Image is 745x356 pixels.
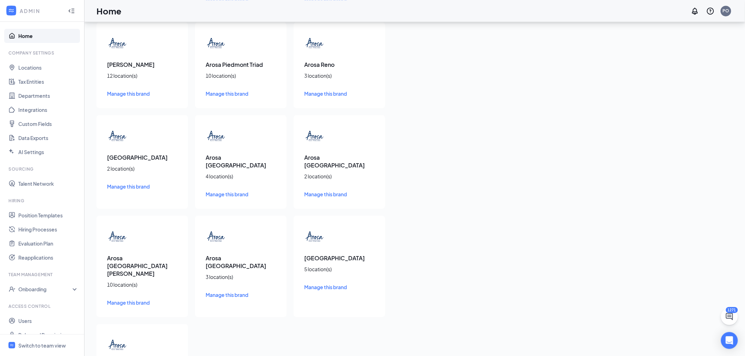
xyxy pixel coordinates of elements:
[18,117,79,131] a: Custom Fields
[304,284,347,290] span: Manage this brand
[206,72,276,79] div: 10 location(s)
[18,286,73,293] div: Onboarding
[721,308,738,325] button: ChatActive
[206,191,248,197] span: Manage this brand
[8,198,77,204] div: Hiring
[107,165,177,172] div: 2 location(s)
[206,61,276,69] h3: Arosa Piedmont Triad
[18,89,79,103] a: Departments
[18,342,66,349] div: Switch to team view
[725,312,734,321] svg: ChatActive
[304,191,347,197] span: Manage this brand
[706,7,715,15] svg: QuestionInfo
[691,7,699,15] svg: Notifications
[206,292,248,298] span: Manage this brand
[18,208,79,222] a: Position Templates
[18,236,79,250] a: Evaluation Plan
[206,154,276,169] h3: Arosa [GEOGRAPHIC_DATA]
[20,7,62,14] div: ADMIN
[18,314,79,328] a: Users
[18,177,79,191] a: Talent Network
[304,283,375,291] a: Manage this brand
[8,7,15,14] svg: WorkstreamLogo
[107,281,177,288] div: 10 location(s)
[304,254,375,262] h3: [GEOGRAPHIC_DATA]
[304,61,375,69] h3: Arosa Reno
[206,90,276,97] a: Manage this brand
[107,61,177,69] h3: [PERSON_NAME]
[721,332,738,349] div: Open Intercom Messenger
[206,126,227,147] img: Arosa San Diego logo
[304,90,347,97] span: Manage this brand
[8,166,77,172] div: Sourcing
[107,183,150,190] span: Manage this brand
[206,173,276,180] div: 4 location(s)
[206,33,227,54] img: Arosa Piedmont Triad logo
[206,254,276,270] h3: Arosa [GEOGRAPHIC_DATA]
[107,90,150,97] span: Manage this brand
[206,273,276,280] div: 3 location(s)
[304,190,375,198] a: Manage this brand
[107,154,177,161] h3: [GEOGRAPHIC_DATA]
[96,5,121,17] h1: Home
[8,286,15,293] svg: UserCheck
[304,33,325,54] img: Arosa Reno logo
[18,328,79,342] a: Roles and Permissions
[304,266,375,273] div: 5 location(s)
[18,29,79,43] a: Home
[18,222,79,236] a: Hiring Processes
[18,75,79,89] a: Tax Entities
[107,183,177,190] a: Manage this brand
[304,173,375,180] div: 2 location(s)
[304,226,325,247] img: Arosa South Bay logo
[304,154,375,169] h3: Arosa [GEOGRAPHIC_DATA]
[107,126,128,147] img: Arosa Salt Lake City logo
[107,90,177,97] a: Manage this brand
[206,190,276,198] a: Manage this brand
[107,226,128,247] img: Arosa San Gabriel Valley logo
[18,61,79,75] a: Locations
[304,72,375,79] div: 3 location(s)
[8,303,77,309] div: Access control
[723,8,730,14] div: PO
[304,90,375,97] a: Manage this brand
[18,250,79,265] a: Reapplications
[18,103,79,117] a: Integrations
[107,254,177,278] h3: Arosa [GEOGRAPHIC_DATA][PERSON_NAME]
[206,90,248,97] span: Manage this brand
[107,299,177,306] a: Manage this brand
[107,72,177,79] div: 12 location(s)
[726,307,738,313] div: 1271
[107,335,128,356] img: Arosa South Jersey logo
[206,226,227,247] img: Arosa Silicon Valley logo
[68,7,75,14] svg: Collapse
[18,131,79,145] a: Data Exports
[8,50,77,56] div: Company Settings
[10,343,14,348] svg: WorkstreamLogo
[206,291,276,299] a: Manage this brand
[107,299,150,306] span: Manage this brand
[107,33,128,54] img: Arosa Orlando logo
[304,126,325,147] img: Arosa San Francisco logo
[8,272,77,278] div: Team Management
[18,145,79,159] a: AI Settings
